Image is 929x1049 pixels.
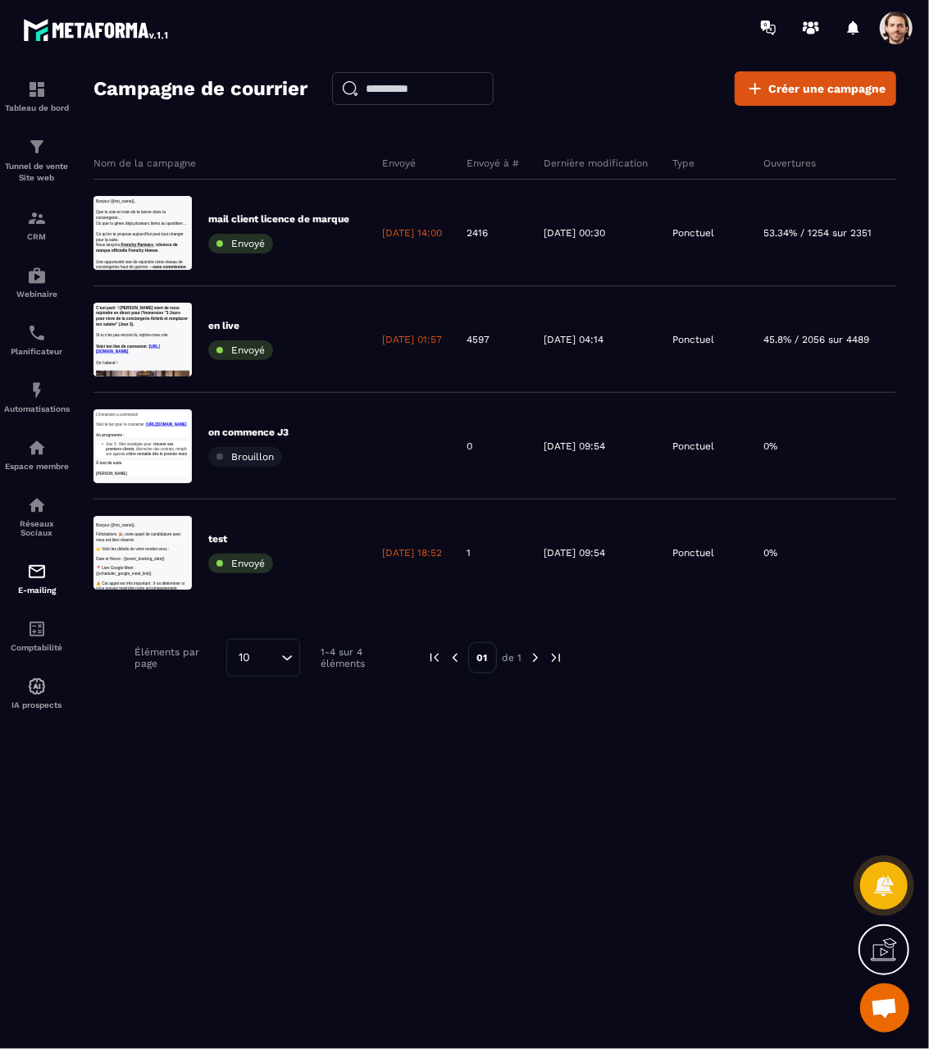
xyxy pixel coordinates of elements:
img: logo [23,15,171,44]
p: [DATE] 09:54 [544,440,605,453]
strong: [PERSON_NAME] [8,207,112,221]
img: accountant [27,619,47,639]
p: Si tu n’es pas encore là, rejoins-nous vite [8,100,320,118]
p: CRM [4,232,70,241]
p: Planificateur [4,347,70,356]
span: Brouillon [231,451,274,463]
p: Type [672,157,694,170]
img: prev [448,650,462,665]
img: formation [27,137,47,157]
a: automationsautomationsWebinaire [4,253,70,311]
p: Ouvertures [763,157,816,170]
p: Une opportunité rare de rejoindre notre réseau de conciergeries haut de gamme — . [8,192,320,247]
a: accountantaccountantComptabilité [4,607,70,664]
p: Dernière modification [544,157,648,170]
strong: C’est parti ! [PERSON_NAME] vient de nous rejoindre en direct pour l’Immersion "3 Jours pour vivr... [8,10,314,79]
p: [DATE] 09:54 [544,546,605,559]
p: Automatisations [4,404,70,413]
p: [DATE] 04:14 [544,333,603,346]
p: de 1 [503,651,522,664]
p: Éléments par page [134,646,218,669]
img: automations [27,381,47,400]
p: 53.34% / 1254 sur 2351 [763,226,872,239]
div: Search for option [226,639,300,677]
img: automations [27,677,47,696]
img: automations [27,438,47,458]
a: [URL][DOMAIN_NAME] [175,44,310,58]
h2: Campagne de courrier [93,72,307,105]
p: 01 [468,642,497,673]
p: Ponctuel [672,333,714,346]
p: Tunnel de vente Site web [4,161,70,184]
img: formation [27,80,47,99]
p: Ponctuel [672,440,714,453]
span: Envoyé [231,344,265,356]
strong: sans commission [198,230,307,244]
strong: licence de marque officielle Frenchy Homes [8,157,280,189]
p: 0% [763,546,777,559]
p: test [208,532,273,545]
p: IA prospects [4,700,70,709]
img: scheduler [27,323,47,343]
a: automationsautomationsEspace membre [4,426,70,483]
span: Créer une campagne [768,80,886,97]
img: prev [427,650,442,665]
p: Que tu sois en train de te lancer dans la conciergerie… [8,45,320,82]
a: social-networksocial-networkRéseaux Sociaux [4,483,70,550]
p: Envoyé [382,157,416,170]
p: 1 [467,546,471,559]
p: [DATE] 14:00 [382,226,442,239]
span: Félicitations 🎉, votre appel de candidature avec nous est bien réservé. [8,54,292,86]
p: Tableau de bord [4,103,70,112]
img: next [549,650,563,665]
a: schedulerschedulerPlanificateur [4,311,70,368]
span: ⚠️ Cet appel est très important : il va déterminer si vous pouvez rejoindre notre accompagnement ... [8,217,303,268]
a: formationformationTableau de bord [4,67,70,125]
span: 👉 Voici les détails de votre rendez-vous : [8,104,252,118]
strong: Voici ton lien de connexion : [8,139,185,153]
p: L'immersion a commencé [8,8,320,25]
p: Nom de la campagne [93,157,196,170]
p: 0 [467,440,472,453]
p: 0% [763,440,777,453]
p: On t’attend ! [8,192,320,210]
p: [DATE] 01:57 [382,333,442,346]
strong: Au programme : [8,79,103,93]
a: formationformationTunnel de vente Site web [4,125,70,196]
img: social-network [27,495,47,515]
p: Ponctuel [672,226,714,239]
p: Ponctuel [672,546,714,559]
p: [DATE] 00:30 [544,226,605,239]
a: formationformationCRM [4,196,70,253]
p: Webinaire [4,290,70,299]
p: Nous lançons , la . [8,155,320,192]
a: Créer une campagne [735,71,896,106]
img: email [27,562,47,582]
span: 10 [233,649,256,667]
a: emailemailE-mailing [4,550,70,607]
strong: être rentable dès le premier mois [119,143,312,157]
p: Espace membre [4,462,70,471]
p: Comptabilité [4,643,70,652]
p: mail client licence de marque [208,212,349,226]
div: Open chat [860,983,909,1033]
input: Search for option [256,649,277,667]
p: Jour 3 : Mes stratégies pour : , décrocher des contrats, remplir son agenda et [41,107,320,158]
img: formation [27,208,47,228]
p: 45.8% / 2056 sur 4489 [763,333,869,346]
span: Bonjour {{first_name}}, [8,23,139,37]
img: next [528,650,543,665]
p: Réseaux Sociaux [4,519,70,537]
p: 4597 [467,333,490,346]
span: Envoyé [231,238,265,249]
p: Bonjour {{first_name}}, [8,8,320,26]
p: Ce qu’on te propose aujourd’hui peut tout changer pour la suite. [8,118,320,155]
p: 2416 [467,226,488,239]
p: [DATE] 18:52 [382,546,442,559]
a: automationsautomationsAutomatisations [4,368,70,426]
p: Voici le lien pour te connecter : [8,43,320,94]
span: 📍 Lien Google Meet : {{scheduler_google_meet_link}} [8,167,193,199]
span: Date et Heure : {{event_booking_date}} [8,136,236,150]
p: en live [208,319,273,332]
p: Ou que tu gères déjà plusieurs biens au quotidien… [8,82,320,100]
